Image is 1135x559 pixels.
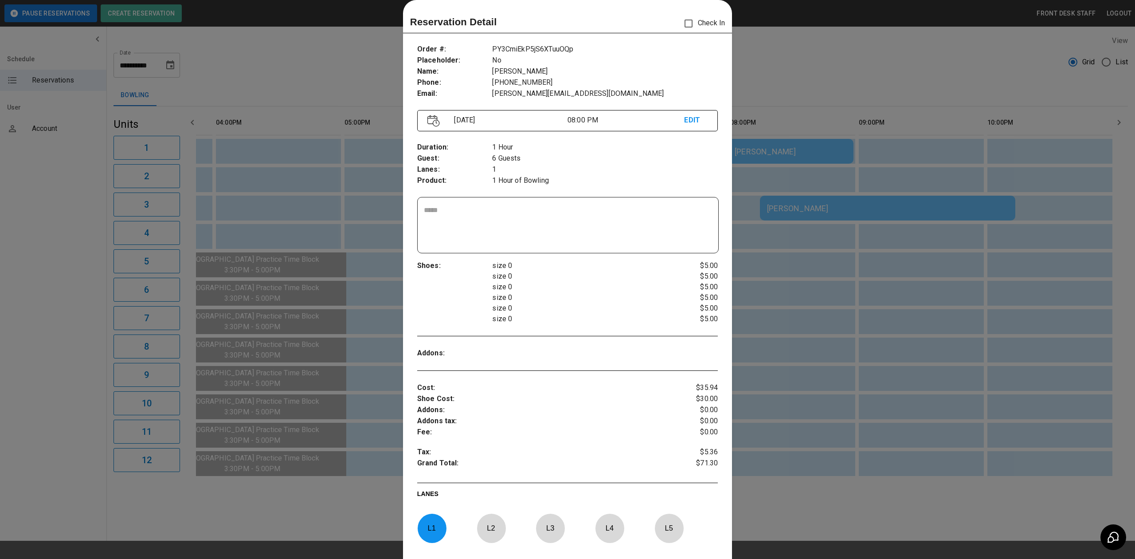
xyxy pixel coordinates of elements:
[417,77,493,88] p: Phone :
[668,260,718,271] p: $5.00
[417,260,493,272] p: Shoes :
[417,142,493,153] p: Duration :
[492,292,668,303] p: size 0
[417,405,668,416] p: Addons :
[668,405,718,416] p: $0.00
[668,282,718,292] p: $5.00
[492,88,718,99] p: [PERSON_NAME][EMAIL_ADDRESS][DOMAIN_NAME]
[417,66,493,77] p: Name :
[417,153,493,164] p: Guest :
[654,518,684,539] p: L 5
[536,518,565,539] p: L 3
[450,115,567,126] p: [DATE]
[679,14,725,33] p: Check In
[417,427,668,438] p: Fee :
[492,55,718,66] p: No
[417,447,668,458] p: Tax :
[492,153,718,164] p: 6 Guests
[492,303,668,314] p: size 0
[668,447,718,458] p: $5.36
[417,394,668,405] p: Shoe Cost :
[417,382,668,394] p: Cost :
[668,303,718,314] p: $5.00
[427,115,440,127] img: Vector
[477,518,506,539] p: L 2
[492,164,718,175] p: 1
[410,15,497,29] p: Reservation Detail
[668,271,718,282] p: $5.00
[417,489,718,502] p: LANES
[417,55,493,66] p: Placeholder :
[492,282,668,292] p: size 0
[492,271,668,282] p: size 0
[417,348,493,359] p: Addons :
[417,175,493,186] p: Product :
[417,416,668,427] p: Addons tax :
[417,44,493,55] p: Order # :
[492,142,718,153] p: 1 Hour
[668,458,718,471] p: $71.30
[417,518,446,539] p: L 1
[567,115,684,126] p: 08:00 PM
[595,518,624,539] p: L 4
[492,260,668,271] p: size 0
[417,164,493,175] p: Lanes :
[492,44,718,55] p: PY3CmiEkP5jS6XTuuOQp
[668,394,718,405] p: $30.00
[668,314,718,324] p: $5.00
[668,427,718,438] p: $0.00
[492,175,718,186] p: 1 Hour of Bowling
[668,292,718,303] p: $5.00
[684,115,708,126] p: EDIT
[492,77,718,88] p: [PHONE_NUMBER]
[492,66,718,77] p: [PERSON_NAME]
[668,382,718,394] p: $35.94
[417,88,493,99] p: Email :
[492,314,668,324] p: size 0
[417,458,668,471] p: Grand Total :
[668,416,718,427] p: $0.00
